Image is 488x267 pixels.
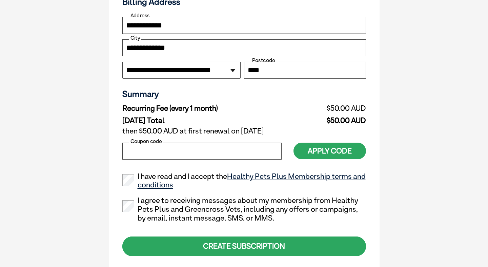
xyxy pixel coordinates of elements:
label: I have read and I accept the [122,172,366,190]
label: City [129,35,141,41]
label: Postcode [251,57,276,63]
label: Address [129,13,151,19]
td: $50.00 AUD [293,115,366,125]
label: I agree to receiving messages about my membership from Healthy Pets Plus and Greencross Vets, inc... [122,196,366,222]
button: Apply Code [293,143,366,159]
a: Healthy Pets Plus Membership terms and conditions [138,172,366,189]
td: $50.00 AUD [293,102,366,115]
label: Coupon code [129,138,163,144]
td: Recurring Fee (every 1 month) [122,102,294,115]
input: I have read and I accept theHealthy Pets Plus Membership terms and conditions [122,174,134,186]
td: [DATE] Total [122,115,294,125]
input: I agree to receiving messages about my membership from Healthy Pets Plus and Greencross Vets, inc... [122,200,134,212]
h3: Summary [122,89,366,99]
td: then $50.00 AUD at first renewal on [DATE] [122,125,366,137]
div: CREATE SUBSCRIPTION [122,237,366,256]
